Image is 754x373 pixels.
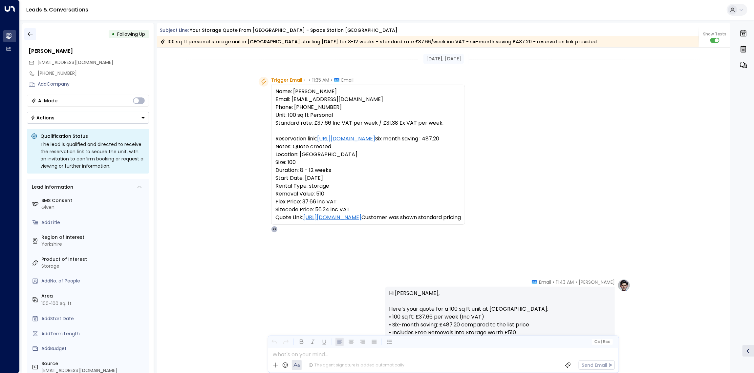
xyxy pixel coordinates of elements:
span: • [553,279,554,285]
div: The lead is qualified and directed to receive the reservation link to secure the unit, with an in... [41,141,145,170]
span: [PERSON_NAME] [579,279,615,285]
label: Region of Interest [42,234,146,241]
span: Cc Bcc [594,340,610,344]
div: The agent signature is added automatically [309,362,404,368]
span: Trigger Email [271,77,302,83]
span: 11:43 AM [556,279,574,285]
div: Storage [42,263,146,270]
a: [URL][DOMAIN_NAME] [303,214,361,221]
label: Area [42,293,146,300]
span: | [601,340,602,344]
span: Email [341,77,354,83]
div: AddNo. of People [42,278,146,284]
div: 100 sq ft personal storage unit in [GEOGRAPHIC_DATA] starting [DATE] for 8-12 weeks - standard ra... [160,38,597,45]
span: Following Up [118,31,145,37]
span: [EMAIL_ADDRESS][DOMAIN_NAME] [38,59,114,66]
label: SMS Consent [42,197,146,204]
span: • [309,77,311,83]
div: [PHONE_NUMBER] [38,70,149,77]
span: • [304,77,306,83]
div: AddTitle [42,219,146,226]
p: Qualification Status [41,133,145,139]
span: sandbar_mockup0l@icloud.com [38,59,114,66]
div: AddTerm Length [42,330,146,337]
label: Product of Interest [42,256,146,263]
label: Source [42,360,146,367]
div: Given [42,204,146,211]
span: • [575,279,577,285]
img: profile-logo.png [617,279,631,292]
div: AddBudget [42,345,146,352]
a: Leads & Conversations [26,6,88,13]
span: Email [539,279,551,285]
div: AddStart Date [42,315,146,322]
span: Show Texts [703,31,726,37]
div: Lead Information [30,184,74,191]
a: [URL][DOMAIN_NAME] [317,135,375,143]
div: AI Mode [38,97,58,104]
div: O [271,226,278,233]
span: Subject Line: [160,27,189,33]
div: Your storage quote from [GEOGRAPHIC_DATA] - Space Station [GEOGRAPHIC_DATA] [190,27,398,34]
div: [DATE], [DATE] [423,54,464,64]
button: Redo [282,338,290,346]
div: [PERSON_NAME] [29,47,149,55]
div: Actions [31,115,55,121]
button: Actions [27,112,149,124]
div: 100-100 Sq. ft. [42,300,73,307]
div: AddCompany [38,81,149,88]
button: Undo [270,338,278,346]
button: Cc|Bcc [592,339,613,345]
div: Yorkshire [42,241,146,248]
div: • [112,28,115,40]
span: 11:35 AM [312,77,329,83]
span: • [331,77,333,83]
div: Button group with a nested menu [27,112,149,124]
pre: Name: [PERSON_NAME] Email: [EMAIL_ADDRESS][DOMAIN_NAME] Phone: [PHONE_NUMBER] Unit: 100 sq ft Per... [275,88,461,221]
